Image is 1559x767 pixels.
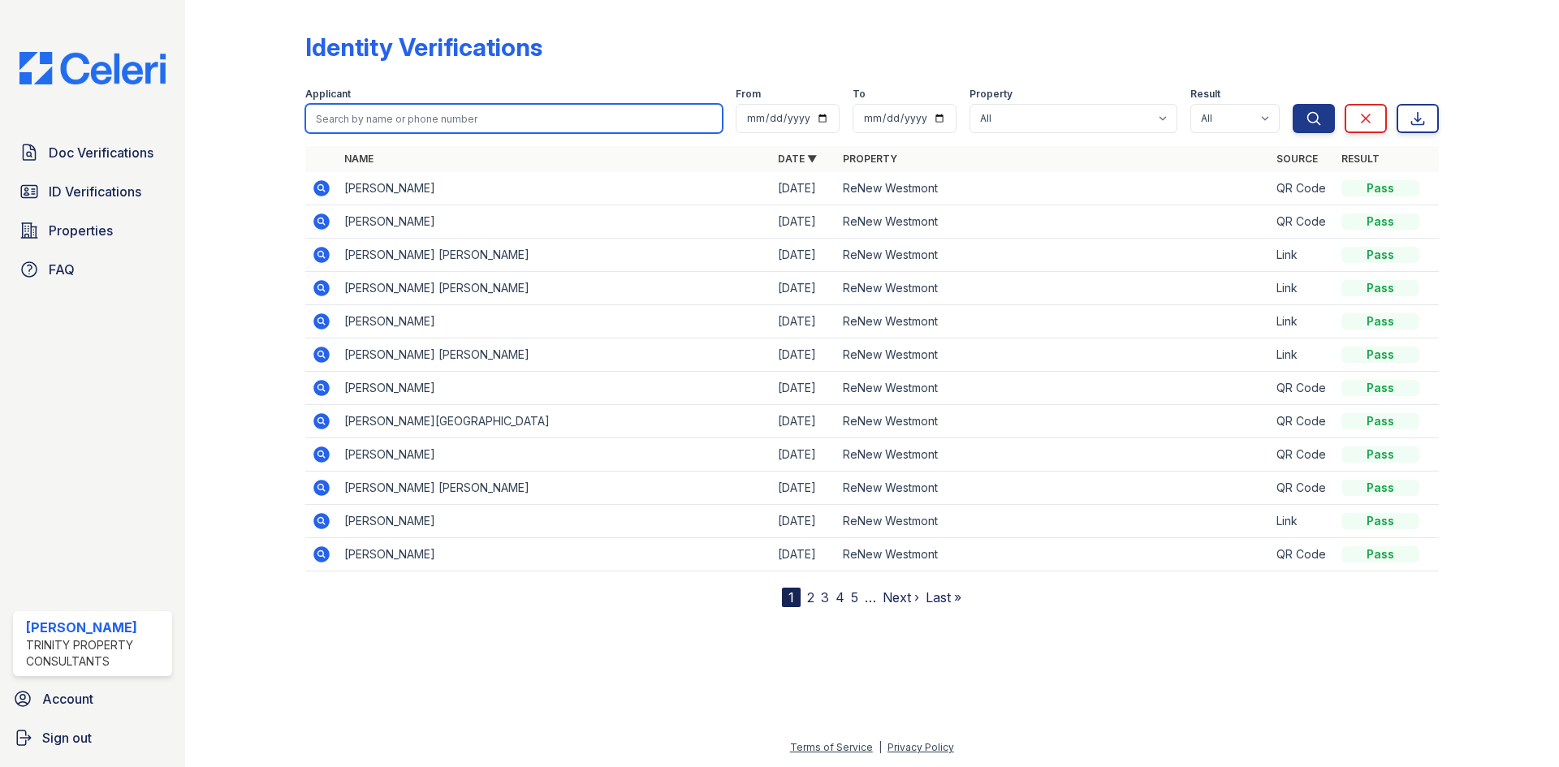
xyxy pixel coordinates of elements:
td: ReNew Westmont [836,372,1270,405]
div: Pass [1341,480,1419,496]
div: | [879,741,882,753]
span: FAQ [49,260,75,279]
label: From [736,88,761,101]
div: Pass [1341,446,1419,463]
td: Link [1270,272,1335,305]
td: Link [1270,239,1335,272]
div: Trinity Property Consultants [26,637,166,670]
td: [PERSON_NAME][GEOGRAPHIC_DATA] [338,405,771,438]
a: 3 [821,589,829,605]
a: Property [843,153,897,165]
a: Last » [926,589,961,605]
span: ID Verifications [49,182,141,201]
td: [DATE] [771,405,836,438]
label: Property [970,88,1013,101]
img: CE_Logo_Blue-a8612792a0a2168367f1c8372b55b34899dd931a85d93a1a3d3e32e68fde9ad4.png [6,52,179,84]
td: [PERSON_NAME] [338,172,771,205]
a: Date ▼ [778,153,817,165]
a: Result [1341,153,1380,165]
td: [DATE] [771,538,836,571]
div: Pass [1341,247,1419,263]
div: Pass [1341,313,1419,330]
td: [PERSON_NAME] [338,205,771,239]
td: [PERSON_NAME] [PERSON_NAME] [338,338,771,372]
td: ReNew Westmont [836,272,1270,305]
td: QR Code [1270,405,1335,438]
a: Properties [13,214,172,247]
div: 1 [782,588,801,607]
label: Applicant [305,88,351,101]
span: Account [42,689,93,709]
td: ReNew Westmont [836,438,1270,472]
a: Doc Verifications [13,136,172,169]
td: QR Code [1270,372,1335,405]
a: Sign out [6,722,179,754]
a: Terms of Service [790,741,873,753]
td: [DATE] [771,472,836,505]
a: Source [1276,153,1318,165]
td: [PERSON_NAME] [338,372,771,405]
td: [PERSON_NAME] [338,305,771,338]
td: ReNew Westmont [836,472,1270,505]
td: [DATE] [771,438,836,472]
div: Pass [1341,347,1419,363]
a: ID Verifications [13,175,172,208]
a: Next › [883,589,919,605]
div: Pass [1341,413,1419,429]
td: QR Code [1270,172,1335,205]
div: Pass [1341,280,1419,296]
td: [DATE] [771,172,836,205]
td: ReNew Westmont [836,538,1270,571]
a: FAQ [13,253,172,286]
td: [PERSON_NAME] [PERSON_NAME] [338,272,771,305]
td: [PERSON_NAME] [338,538,771,571]
td: Link [1270,338,1335,372]
td: ReNew Westmont [836,405,1270,438]
td: [PERSON_NAME] [338,438,771,472]
td: [PERSON_NAME] [PERSON_NAME] [338,472,771,505]
a: 4 [836,589,844,605]
a: 5 [851,589,858,605]
td: [DATE] [771,505,836,538]
td: [PERSON_NAME] [338,505,771,538]
td: QR Code [1270,538,1335,571]
td: Link [1270,505,1335,538]
td: [DATE] [771,205,836,239]
td: [DATE] [771,305,836,338]
td: ReNew Westmont [836,239,1270,272]
td: ReNew Westmont [836,172,1270,205]
td: Link [1270,305,1335,338]
td: [DATE] [771,239,836,272]
td: [DATE] [771,272,836,305]
div: Pass [1341,180,1419,196]
div: [PERSON_NAME] [26,618,166,637]
td: ReNew Westmont [836,505,1270,538]
td: ReNew Westmont [836,205,1270,239]
label: To [853,88,866,101]
span: Properties [49,221,113,240]
td: QR Code [1270,205,1335,239]
a: 2 [807,589,814,605]
div: Pass [1341,513,1419,529]
td: ReNew Westmont [836,338,1270,372]
span: Sign out [42,728,92,748]
div: Pass [1341,213,1419,230]
label: Result [1190,88,1220,101]
span: … [865,588,876,607]
div: Pass [1341,380,1419,396]
a: Privacy Policy [887,741,954,753]
span: Doc Verifications [49,143,153,162]
td: [DATE] [771,338,836,372]
div: Identity Verifications [305,32,542,62]
td: QR Code [1270,438,1335,472]
td: QR Code [1270,472,1335,505]
a: Account [6,683,179,715]
input: Search by name or phone number [305,104,723,133]
td: [DATE] [771,372,836,405]
td: [PERSON_NAME] [PERSON_NAME] [338,239,771,272]
a: Name [344,153,374,165]
td: ReNew Westmont [836,305,1270,338]
div: Pass [1341,546,1419,562]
